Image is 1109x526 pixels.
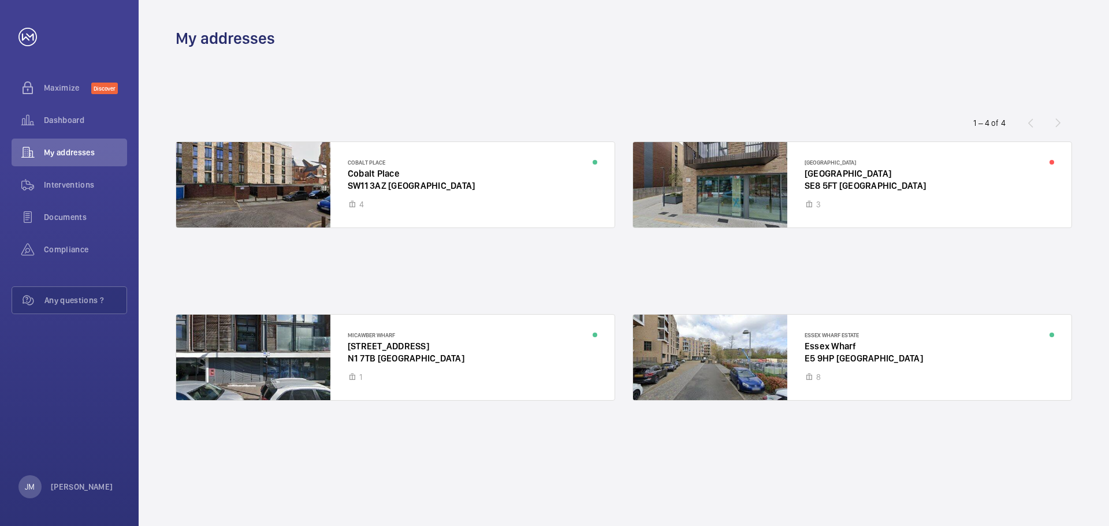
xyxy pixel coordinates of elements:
div: 1 – 4 of 4 [973,117,1006,129]
span: Interventions [44,179,127,191]
h1: My addresses [176,28,275,49]
span: Compliance [44,244,127,255]
span: Documents [44,211,127,223]
span: Discover [91,83,118,94]
span: Any questions ? [44,294,126,306]
span: Maximize [44,82,91,94]
p: [PERSON_NAME] [51,481,113,493]
span: My addresses [44,147,127,158]
span: Dashboard [44,114,127,126]
p: JM [25,481,35,493]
